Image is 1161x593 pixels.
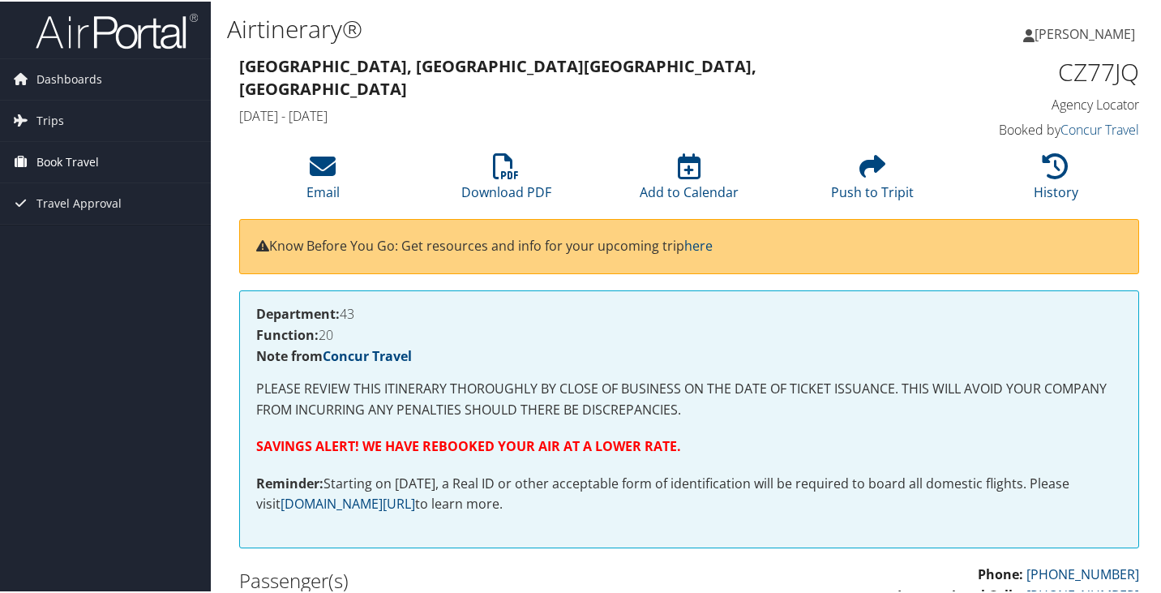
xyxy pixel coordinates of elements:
strong: Department: [256,303,340,321]
a: [PHONE_NUMBER] [1026,564,1139,582]
a: Push to Tripit [831,161,914,200]
a: here [684,235,713,253]
a: Concur Travel [1060,119,1139,137]
strong: Reminder: [256,473,323,491]
strong: [GEOGRAPHIC_DATA], [GEOGRAPHIC_DATA] [GEOGRAPHIC_DATA], [GEOGRAPHIC_DATA] [239,54,756,98]
span: Trips [36,99,64,140]
p: Know Before You Go: Get resources and info for your upcoming trip [256,234,1122,256]
p: PLEASE REVIEW THIS ITINERARY THOROUGHLY BY CLOSE OF BUSINESS ON THE DATE OF TICKET ISSUANCE. THIS... [256,377,1122,419]
h4: Agency Locator [932,94,1139,112]
span: Book Travel [36,140,99,181]
strong: Function: [256,324,319,342]
h2: Passenger(s) [239,565,677,593]
a: Concur Travel [323,346,412,363]
span: Travel Approval [36,182,122,222]
a: [DOMAIN_NAME][URL] [281,493,415,511]
span: [PERSON_NAME] [1035,24,1135,41]
a: Email [306,161,340,200]
h1: Airtinerary® [227,11,843,45]
h4: [DATE] - [DATE] [239,105,908,123]
a: History [1034,161,1078,200]
img: airportal-logo.png [36,11,198,49]
a: [PERSON_NAME] [1023,8,1151,57]
a: Add to Calendar [640,161,739,200]
strong: Phone: [978,564,1023,582]
a: Download PDF [461,161,551,200]
h4: Booked by [932,119,1139,137]
strong: Note from [256,346,412,363]
span: Dashboards [36,58,102,98]
strong: SAVINGS ALERT! WE HAVE REBOOKED YOUR AIR AT A LOWER RATE. [256,436,681,453]
h4: 43 [256,306,1122,319]
h1: CZ77JQ [932,54,1139,88]
h4: 20 [256,327,1122,340]
p: Starting on [DATE], a Real ID or other acceptable form of identification will be required to boar... [256,472,1122,514]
